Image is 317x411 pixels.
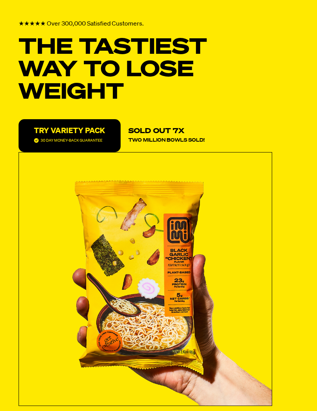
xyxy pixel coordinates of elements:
[19,152,272,406] div: Carousel slides
[19,152,272,406] div: Slide 1
[41,137,102,144] p: 30 DAY MONEY-BACK GUARANTEE
[128,136,205,145] p: TWO MILLION BOWLS SOLD!
[19,19,144,29] p: ★★★★★ Over 300,000 Satisfied Customers.
[19,119,121,152] button: TRY VARIETY PACK30 DAY MONEY-BACK GUARANTEE
[128,127,184,136] p: SOLD OUT 7X
[19,36,271,104] h1: THE TASTIEST WAY TO LOSE WEIGHT
[19,152,272,406] img: Hand holding a vibrant yellow packet of plant-based black garlic ramen noodles.
[34,127,105,135] p: TRY VARIETY PACK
